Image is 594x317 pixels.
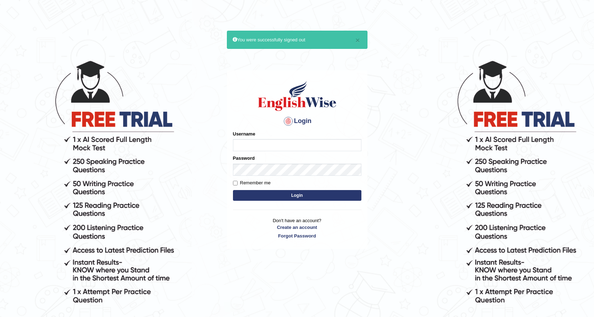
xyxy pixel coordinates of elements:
[233,116,361,127] h4: Login
[233,232,361,239] a: Forgot Password
[233,131,255,137] label: Username
[233,155,255,162] label: Password
[233,224,361,231] a: Create an account
[233,179,271,186] label: Remember me
[257,80,338,112] img: Logo of English Wise sign in for intelligent practice with AI
[233,181,238,185] input: Remember me
[233,190,361,201] button: Login
[227,31,367,49] div: You were successfully signed out
[233,217,361,239] p: Don't have an account?
[355,36,360,44] button: ×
